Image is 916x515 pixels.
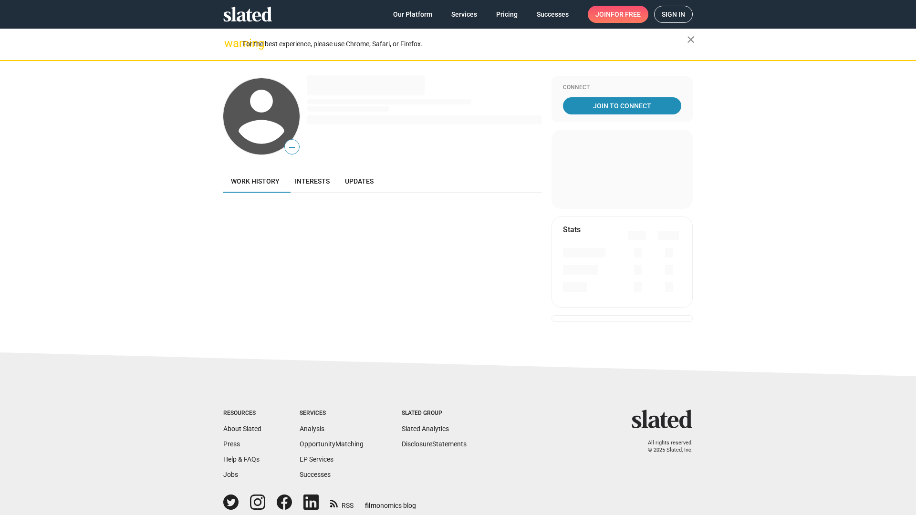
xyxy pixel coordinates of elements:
a: Analysis [300,425,324,433]
span: Interests [295,177,330,185]
mat-icon: warning [224,38,236,49]
a: Our Platform [385,6,440,23]
span: Work history [231,177,280,185]
a: Joinfor free [588,6,648,23]
div: Slated Group [402,410,467,417]
span: Join [595,6,641,23]
a: Pricing [489,6,525,23]
a: DisclosureStatements [402,440,467,448]
span: Services [451,6,477,23]
span: for free [611,6,641,23]
div: Connect [563,84,681,92]
span: Join To Connect [565,97,679,114]
mat-card-title: Stats [563,225,581,235]
div: Services [300,410,364,417]
a: Jobs [223,471,238,478]
a: filmonomics blog [365,494,416,510]
a: Slated Analytics [402,425,449,433]
span: Sign in [662,6,685,22]
span: Our Platform [393,6,432,23]
a: Updates [337,170,381,193]
p: All rights reserved. © 2025 Slated, Inc. [638,440,693,453]
span: film [365,502,376,509]
a: Sign in [654,6,693,23]
span: Successes [537,6,569,23]
span: Pricing [496,6,518,23]
div: For the best experience, please use Chrome, Safari, or Firefox. [242,38,687,51]
a: Successes [529,6,576,23]
a: EP Services [300,455,333,463]
span: — [285,141,299,154]
a: OpportunityMatching [300,440,364,448]
div: Resources [223,410,261,417]
a: Press [223,440,240,448]
a: Join To Connect [563,97,681,114]
a: Successes [300,471,331,478]
span: Updates [345,177,374,185]
a: Services [444,6,485,23]
mat-icon: close [685,34,697,45]
a: Interests [287,170,337,193]
a: About Slated [223,425,261,433]
a: Work history [223,170,287,193]
a: RSS [330,495,354,510]
a: Help & FAQs [223,455,260,463]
